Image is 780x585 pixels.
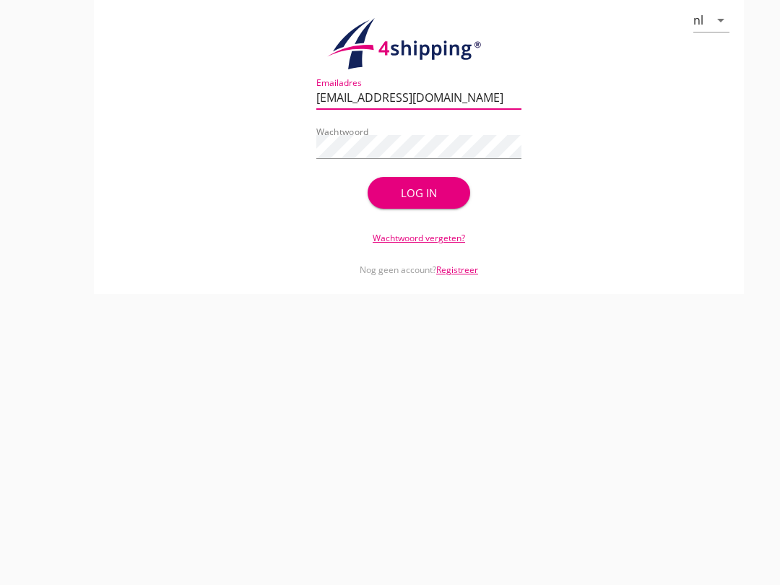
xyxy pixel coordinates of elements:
a: Wachtwoord vergeten? [373,232,465,244]
a: Registreer [436,264,478,276]
div: Log in [391,185,447,201]
input: Emailadres [316,86,521,109]
button: Log in [368,177,470,209]
div: Nog geen account? [316,245,521,277]
i: arrow_drop_down [712,12,729,29]
img: logo.1f945f1d.svg [325,17,513,71]
div: nl [693,14,703,27]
